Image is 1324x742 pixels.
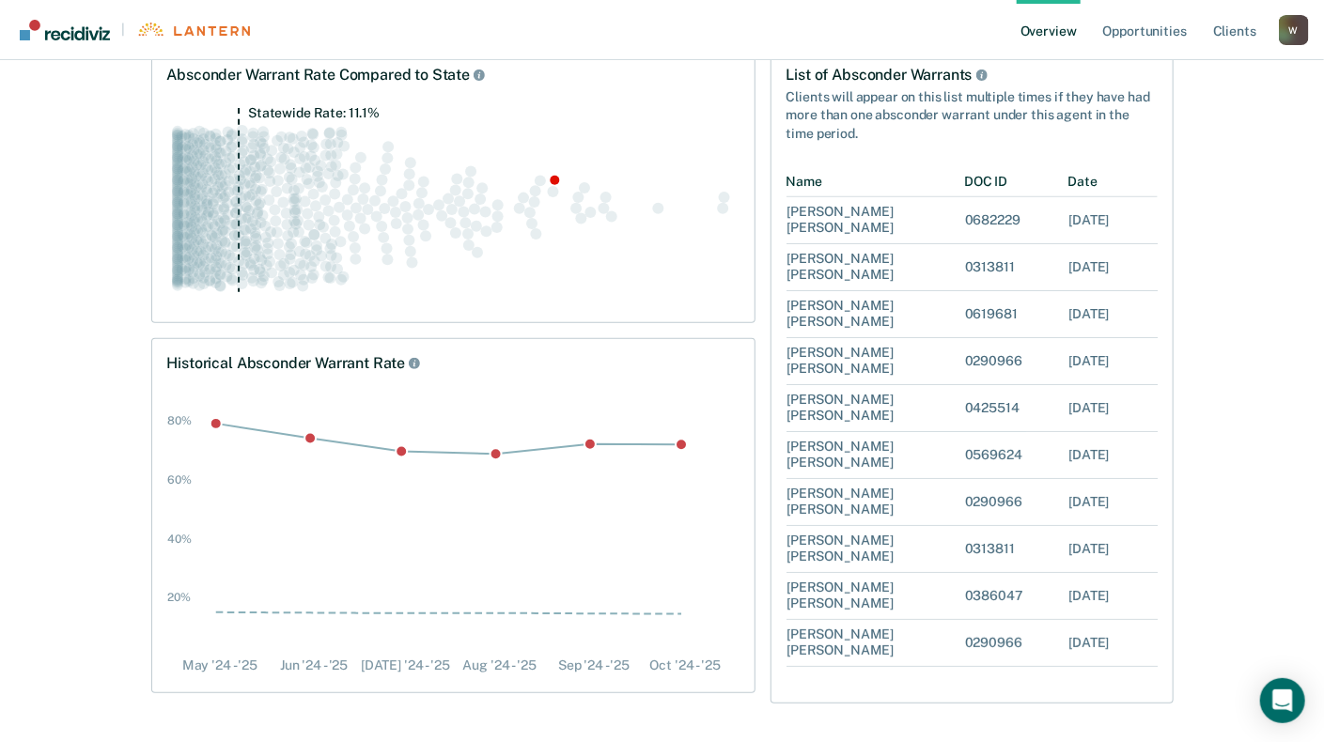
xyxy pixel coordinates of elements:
div: [DATE] [1068,541,1109,558]
div: 0569624 [964,447,1021,464]
div: [PERSON_NAME] [PERSON_NAME] [787,533,965,566]
div: [DATE] [1068,447,1109,464]
img: Lantern [136,23,250,37]
div: [PERSON_NAME] [PERSON_NAME] [787,393,965,425]
div: 0290966 [964,353,1021,370]
div: Date [1068,166,1158,197]
div: W [1279,15,1309,45]
div: 0682229 [964,212,1020,229]
div: [PERSON_NAME] [PERSON_NAME] [787,440,965,472]
button: List of Absconder Warrants [973,66,991,85]
div: 0313811 [964,541,1014,558]
div: 0313811 [964,259,1014,276]
div: [DATE] [1068,212,1109,229]
div: Swarm plot of all absconder warrant rates in the state for ALL caseloads, highlighting values of ... [167,107,740,308]
button: Rate Compared to State [470,66,489,85]
div: [PERSON_NAME] [PERSON_NAME] [787,627,965,660]
div: [PERSON_NAME] [PERSON_NAME] [787,299,965,332]
div: Historical Absconder Warrant Rate [167,354,425,373]
div: DOC ID [964,166,1068,197]
div: Name [787,166,965,197]
div: [PERSON_NAME] [PERSON_NAME] [787,580,965,613]
div: [PERSON_NAME] [PERSON_NAME] [787,487,965,519]
div: [DATE] [1068,353,1109,370]
div: [DATE] [1068,588,1109,605]
div: Clients will appear on this list multiple times if they have had more than one absconder warrant ... [787,85,1158,144]
span: | [110,22,136,38]
tspan: Statewide Rate: 11.1% [248,105,380,120]
div: 0425514 [964,400,1019,417]
div: [DATE] [1068,635,1109,652]
div: [DATE] [1068,306,1109,323]
div: Absconder Warrant Rate Compared to State [167,66,490,85]
div: 0619681 [964,306,1017,323]
div: [PERSON_NAME] [PERSON_NAME] [787,346,965,379]
div: List of Absconder Warrants [787,66,1158,85]
div: [PERSON_NAME] [PERSON_NAME] [787,252,965,285]
div: [PERSON_NAME] [PERSON_NAME] [787,205,965,238]
div: 0290966 [964,494,1021,511]
div: [DATE] [1068,259,1109,276]
div: [DATE] [1068,400,1109,417]
button: Profile dropdown button [1279,15,1309,45]
div: Open Intercom Messenger [1260,678,1305,723]
div: [DATE] [1068,494,1109,511]
button: Historical Rate [405,354,424,373]
div: 0290966 [964,635,1021,652]
div: 0386047 [964,588,1022,605]
img: Recidiviz [20,20,110,40]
